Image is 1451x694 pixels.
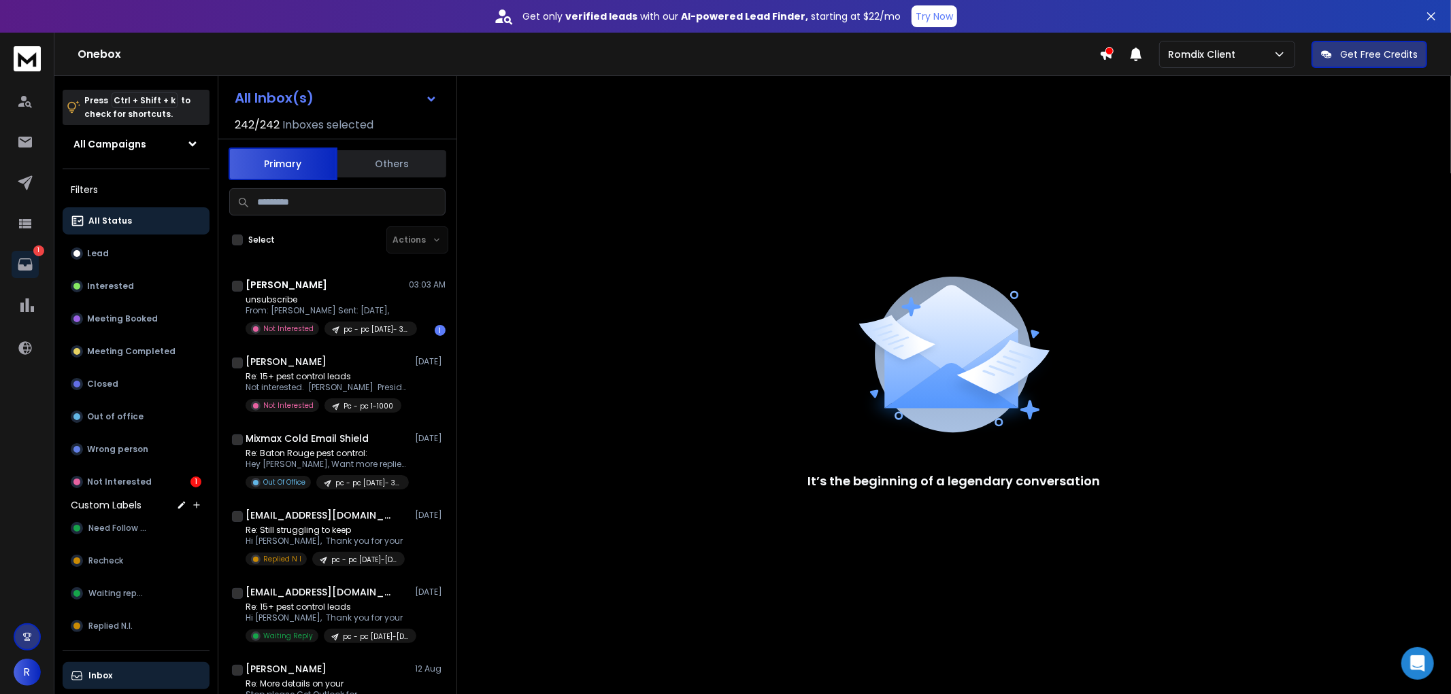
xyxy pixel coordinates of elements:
p: Lead [87,248,109,259]
span: Need Follow up [88,523,150,534]
button: Get Free Credits [1312,41,1427,68]
img: website_grey.svg [22,35,33,46]
p: Get Free Credits [1340,48,1418,61]
p: Not Interested [263,400,314,411]
p: [DATE] [415,510,446,521]
p: [DATE] [415,356,446,367]
span: Ctrl + Shift + k [112,92,178,108]
h1: [PERSON_NAME] [246,278,327,292]
p: Inbox [88,670,112,681]
button: Lead [63,240,210,267]
img: tab_keywords_by_traffic_grey.svg [135,79,146,90]
strong: AI-powered Lead Finder, [681,10,808,23]
h1: Onebox [78,46,1099,63]
button: Meeting Completed [63,338,210,365]
h1: All Campaigns [73,137,146,151]
button: Not Interested1 [63,468,210,496]
button: All Campaigns [63,131,210,158]
strong: verified leads [565,10,637,23]
button: Meeting Booked [63,305,210,332]
p: Romdix Client [1168,48,1241,61]
p: pc - pc [DATE]- 3125 [335,478,401,488]
span: Replied N.I. [88,621,133,631]
span: Waiting reply [88,588,144,599]
p: 12 Aug [415,663,446,674]
button: Closed [63,370,210,398]
img: logo [14,46,41,71]
span: Recheck [88,555,123,566]
a: 1 [12,251,39,278]
h1: Mixmax Cold Email Shield [246,432,369,445]
button: R [14,659,41,686]
button: Recheck [63,547,210,574]
button: Need Follow up [63,515,210,542]
p: Meeting Completed [87,346,176,357]
p: Re: 15+ pest control leads [246,371,409,382]
p: pc - pc [DATE]-[DATE] [331,555,397,565]
h1: All Inbox(s) [235,91,314,105]
p: unsubscribe [246,294,409,305]
button: All Inbox(s) [224,84,448,111]
p: pc - pc [DATE]-[DATE] [343,631,408,642]
p: Try Now [916,10,953,23]
div: Keywords by Traffic [150,80,229,89]
p: pc - pc [DATE]- 3125 [344,324,409,334]
h3: Inboxes selected [282,117,373,133]
label: Select [248,235,275,245]
p: 03:03 AM [409,279,446,290]
p: Hi [PERSON_NAME], Thank you for your [246,536,405,546]
p: All Status [88,215,132,226]
div: v 4.0.25 [38,22,67,33]
button: Wrong person [63,436,210,463]
h1: [EMAIL_ADDRESS][DOMAIN_NAME] [246,585,395,599]
button: Replied N.I. [63,612,210,640]
p: Not interested. [PERSON_NAME] President Turf Managers LLC > [246,382,409,393]
img: logo_orange.svg [22,22,33,33]
p: Press to check for shortcuts. [84,94,190,121]
p: Replied N I [263,554,301,564]
div: Open Intercom Messenger [1401,647,1434,680]
p: Pc - pc 1-1000 [344,401,393,411]
p: [DATE] [415,587,446,597]
p: Meeting Booked [87,313,158,324]
p: Hi [PERSON_NAME], Thank you for your [246,612,409,623]
button: All Status [63,207,210,235]
div: Domain Overview [52,80,122,89]
p: Waiting Reply [263,631,313,641]
h1: [EMAIL_ADDRESS][DOMAIN_NAME] [246,508,395,522]
p: Out of office [87,411,144,422]
p: Get only with our starting at $22/mo [522,10,901,23]
p: Closed [87,379,118,389]
p: Not Interested [87,476,152,487]
button: Others [337,149,446,179]
h3: Filters [63,180,210,199]
p: Re: 15+ pest control leads [246,602,409,612]
h1: [PERSON_NAME] [246,662,327,676]
button: Waiting reply [63,580,210,607]
h1: [PERSON_NAME] [246,355,327,368]
p: From: [PERSON_NAME] Sent: [DATE], [246,305,409,316]
button: Primary [229,148,337,180]
p: Not Interested [263,324,314,334]
p: Wrong person [87,444,148,455]
p: [DATE] [415,433,446,444]
img: tab_domain_overview_orange.svg [37,79,48,90]
p: Re: More details on your [246,678,409,689]
p: Hey [PERSON_NAME], Want more replies to [246,459,409,470]
p: It’s the beginning of a legendary conversation [808,472,1101,491]
div: Domain: [URL] [35,35,97,46]
span: 242 / 242 [235,117,280,133]
p: Re: Still struggling to keep [246,525,405,536]
p: Out Of Office [263,477,305,487]
button: Inbox [63,662,210,689]
div: 1 [435,325,446,336]
p: 1 [33,245,44,256]
h3: Custom Labels [71,498,141,512]
button: Try Now [912,5,957,27]
p: Interested [87,281,134,292]
p: Re: Baton Rouge pest control: [246,448,409,459]
button: Interested [63,273,210,300]
button: Out of office [63,403,210,430]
